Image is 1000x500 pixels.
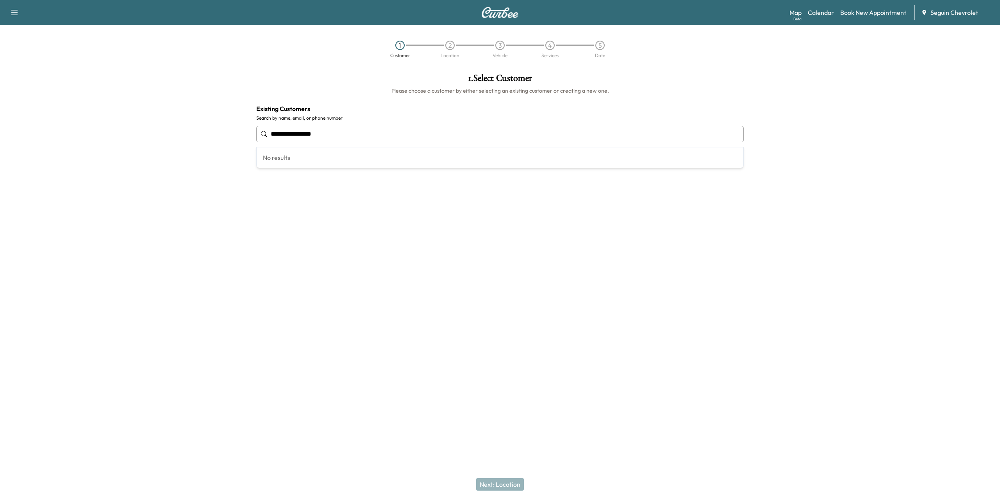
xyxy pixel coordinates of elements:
[256,73,744,87] h1: 1 . Select Customer
[541,53,559,58] div: Services
[445,41,455,50] div: 2
[840,8,906,17] a: Book New Appointment
[545,41,555,50] div: 4
[808,8,834,17] a: Calendar
[595,41,605,50] div: 5
[256,115,744,121] label: Search by name, email, or phone number
[395,41,405,50] div: 1
[595,53,605,58] div: Date
[256,104,744,113] h4: Existing Customers
[481,7,519,18] img: Curbee Logo
[257,147,743,168] div: No results
[390,53,410,58] div: Customer
[441,53,459,58] div: Location
[493,53,507,58] div: Vehicle
[793,16,802,22] div: Beta
[495,41,505,50] div: 3
[789,8,802,17] a: MapBeta
[930,8,978,17] span: Seguin Chevrolet
[256,87,744,95] h6: Please choose a customer by either selecting an existing customer or creating a new one.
